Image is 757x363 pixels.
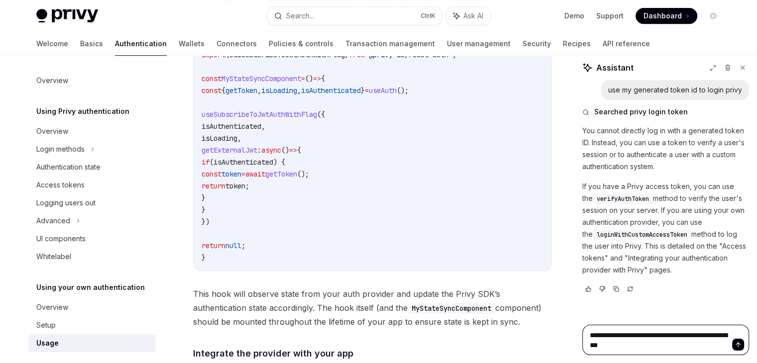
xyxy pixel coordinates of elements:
[28,122,156,140] a: Overview
[36,251,71,263] div: Whitelabel
[281,146,289,155] span: ()
[636,8,697,24] a: Dashboard
[202,253,206,262] span: }
[297,146,301,155] span: {
[597,231,687,239] span: loginWithCustomAccessToken
[225,181,245,190] span: token
[563,32,591,56] a: Recipes
[36,105,129,117] h5: Using Privy authentication
[365,86,369,95] span: =
[202,134,237,143] span: isLoading
[193,287,552,329] span: This hook will observe state from your auth provider and update the Privy SDK’s authentication st...
[265,170,297,179] span: getToken
[221,74,301,83] span: MyStateSyncComponent
[245,181,249,190] span: ;
[257,86,261,95] span: ,
[241,241,245,250] span: ;
[193,347,353,360] span: Integrate the provider with your app
[596,62,634,74] span: Assistant
[36,281,145,293] h5: Using your own authentication
[36,197,96,209] div: Logging users out
[214,158,273,167] span: isAuthenticated
[36,179,85,191] div: Access tokens
[221,170,241,179] span: token
[28,298,156,316] a: Overview
[28,176,156,194] a: Access tokens
[36,9,98,23] img: light logo
[179,32,205,56] a: Wallets
[36,32,68,56] a: Welcome
[28,230,156,248] a: UI components
[369,86,397,95] span: useAuth
[446,7,490,25] button: Ask AI
[28,316,156,334] a: Setup
[221,86,225,95] span: {
[608,85,742,95] div: use my generated token id to login privy
[705,8,721,24] button: Toggle dark mode
[202,86,221,95] span: const
[28,72,156,90] a: Overview
[582,107,749,117] button: Searched privy login token
[216,32,257,56] a: Connectors
[261,122,265,131] span: ,
[421,12,435,20] span: Ctrl K
[202,170,221,179] span: const
[603,32,650,56] a: API reference
[289,146,297,155] span: =>
[596,11,624,21] a: Support
[202,205,206,214] span: }
[297,86,301,95] span: ,
[361,86,365,95] span: }
[202,122,261,131] span: isAuthenticated
[80,32,103,56] a: Basics
[305,74,313,83] span: ()
[202,74,221,83] span: const
[36,161,101,173] div: Authentication state
[297,170,309,179] span: ();
[36,319,56,331] div: Setup
[463,11,483,21] span: Ask AI
[210,158,214,167] span: (
[225,86,257,95] span: getToken
[301,86,361,95] span: isAuthenticated
[36,215,70,227] div: Advanced
[36,233,86,245] div: UI components
[321,74,325,83] span: {
[564,11,584,21] a: Demo
[202,158,210,167] span: if
[115,32,167,56] a: Authentication
[317,110,325,119] span: ({
[36,143,85,155] div: Login methods
[301,74,305,83] span: =
[225,241,241,250] span: null
[582,125,749,173] p: You cannot directly log in with a generated token ID. Instead, you can use a token to verify a us...
[28,248,156,266] a: Whitelabel
[286,10,314,22] div: Search...
[237,134,241,143] span: ,
[447,32,511,56] a: User management
[523,32,551,56] a: Security
[313,74,321,83] span: =>
[28,194,156,212] a: Logging users out
[28,334,156,352] a: Usage
[597,195,649,203] span: verifyAuthToken
[202,181,225,190] span: return
[345,32,435,56] a: Transaction management
[257,146,261,155] span: :
[202,193,206,202] span: }
[594,107,688,117] span: Searched privy login token
[202,110,317,119] span: useSubscribeToJwtAuthWithFlag
[36,301,68,313] div: Overview
[582,181,749,276] p: If you have a Privy access token, you can use the method to verify the user's session on your ser...
[408,303,495,314] code: MyStateSyncComponent
[241,170,245,179] span: =
[397,86,409,95] span: ();
[732,339,744,351] button: Send message
[202,217,210,226] span: })
[261,146,281,155] span: async
[36,125,68,137] div: Overview
[269,32,333,56] a: Policies & controls
[36,337,59,349] div: Usage
[202,241,225,250] span: return
[273,158,285,167] span: ) {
